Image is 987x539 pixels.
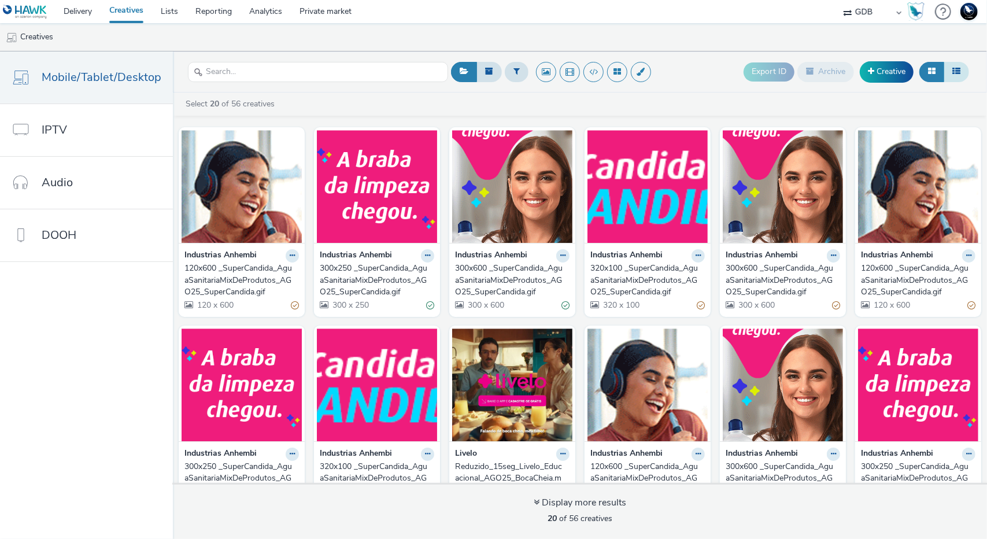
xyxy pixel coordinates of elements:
[452,328,572,441] img: Reduzido_15seg_Livelo_Educacional_AGO25_BocaCheia.mp4 visual
[590,263,700,298] div: 320x100 _SuperCandida_AguaSanitariaMixDeProdutos_AGO25_SuperCandida.gif
[291,299,299,311] div: Partially valid
[455,263,570,298] a: 300x600 _SuperCandida_AguaSanitariaMixDeProdutos_AGO25_SuperCandida.gif
[590,461,700,496] div: 120x600 _SuperCandida_AguaSanitariaMixDeProdutos_AGO25_SuperCandida.gif
[960,3,978,20] img: Support Hawk
[426,299,434,311] div: Valid
[320,263,434,298] a: 300x250 _SuperCandida_AguaSanitariaMixDeProdutos_AGO25_SuperCandida.gif
[42,174,73,191] span: Audio
[317,328,437,441] img: 320x100 _SuperCandida_AguaSanitariaMixDeProdutos_AGO25_SuperCandida.gif visual
[452,130,572,243] img: 300x600 _SuperCandida_AguaSanitariaMixDeProdutos_AGO25_SuperCandida.gif visual
[860,61,914,82] a: Creative
[42,69,161,86] span: Mobile/Tablet/Desktop
[196,300,234,311] span: 120 x 600
[210,98,219,109] strong: 20
[861,461,971,496] div: 300x250 _SuperCandida_AguaSanitariaMixDeProdutos_AGO25_SuperCandida.gif
[561,299,570,311] div: Valid
[42,121,67,138] span: IPTV
[184,461,294,496] div: 300x250 _SuperCandida_AguaSanitariaMixDeProdutos_AGO25_SuperCandida.gif
[184,98,279,109] a: Select of 56 creatives
[534,496,626,510] div: Display more results
[602,300,639,311] span: 320 x 100
[587,130,708,243] img: 320x100 _SuperCandida_AguaSanitariaMixDeProdutos_AGO25_SuperCandida.gif visual
[726,448,798,461] strong: Industrias Anhembi
[726,263,840,298] a: 300x600 _SuperCandida_AguaSanitariaMixDeProdutos_AGO25_SuperCandida.gif
[548,513,612,524] span: of 56 creatives
[3,5,47,19] img: undefined Logo
[832,299,840,311] div: Partially valid
[184,263,299,298] a: 120x600 _SuperCandida_AguaSanitariaMixDeProdutos_AGO25_SuperCandida.gif
[455,448,477,461] strong: Livelo
[590,249,663,263] strong: Industrias Anhembi
[726,461,840,496] a: 300x600 _SuperCandida_AguaSanitariaMixDeProdutos_AGO25_SuperCandida.gif
[317,130,437,243] img: 300x250 _SuperCandida_AguaSanitariaMixDeProdutos_AGO25_SuperCandida.gif visual
[858,130,978,243] img: 120x600 _SuperCandida_AguaSanitariaMixDeProdutos_AGO25_SuperCandida.gif visual
[455,249,527,263] strong: Industrias Anhembi
[590,263,705,298] a: 320x100 _SuperCandida_AguaSanitariaMixDeProdutos_AGO25_SuperCandida.gif
[907,2,929,21] a: Hawk Academy
[723,130,843,243] img: 300x600 _SuperCandida_AguaSanitariaMixDeProdutos_AGO25_SuperCandida.gif visual
[587,328,708,441] img: 120x600 _SuperCandida_AguaSanitariaMixDeProdutos_AGO25_SuperCandida.gif visual
[184,249,257,263] strong: Industrias Anhembi
[861,263,971,298] div: 120x600 _SuperCandida_AguaSanitariaMixDeProdutos_AGO25_SuperCandida.gif
[320,263,430,298] div: 300x250 _SuperCandida_AguaSanitariaMixDeProdutos_AGO25_SuperCandida.gif
[320,448,392,461] strong: Industrias Anhembi
[797,62,854,82] button: Archive
[858,328,978,441] img: 300x250 _SuperCandida_AguaSanitariaMixDeProdutos_AGO25_SuperCandida.gif visual
[184,448,257,461] strong: Industrias Anhembi
[188,62,448,82] input: Search...
[455,263,565,298] div: 300x600 _SuperCandida_AguaSanitariaMixDeProdutos_AGO25_SuperCandida.gif
[723,328,843,441] img: 300x600 _SuperCandida_AguaSanitariaMixDeProdutos_AGO25_SuperCandida.gif visual
[861,448,933,461] strong: Industrias Anhembi
[467,300,504,311] span: 300 x 600
[697,299,705,311] div: Partially valid
[873,300,910,311] span: 120 x 600
[548,513,557,524] strong: 20
[861,263,975,298] a: 120x600 _SuperCandida_AguaSanitariaMixDeProdutos_AGO25_SuperCandida.gif
[331,300,369,311] span: 300 x 250
[967,299,975,311] div: Partially valid
[726,249,798,263] strong: Industrias Anhembi
[455,461,570,496] a: Reduzido_15seg_Livelo_Educacional_AGO25_BocaCheia.mp4
[6,32,17,43] img: mobile
[184,263,294,298] div: 120x600 _SuperCandida_AguaSanitariaMixDeProdutos_AGO25_SuperCandida.gif
[726,461,836,496] div: 300x600 _SuperCandida_AguaSanitariaMixDeProdutos_AGO25_SuperCandida.gif
[737,300,775,311] span: 300 x 600
[320,461,430,496] div: 320x100 _SuperCandida_AguaSanitariaMixDeProdutos_AGO25_SuperCandida.gif
[320,461,434,496] a: 320x100 _SuperCandida_AguaSanitariaMixDeProdutos_AGO25_SuperCandida.gif
[590,461,705,496] a: 120x600 _SuperCandida_AguaSanitariaMixDeProdutos_AGO25_SuperCandida.gif
[861,461,975,496] a: 300x250 _SuperCandida_AguaSanitariaMixDeProdutos_AGO25_SuperCandida.gif
[320,249,392,263] strong: Industrias Anhembi
[455,461,565,496] div: Reduzido_15seg_Livelo_Educacional_AGO25_BocaCheia.mp4
[919,62,944,82] button: Grid
[590,448,663,461] strong: Industrias Anhembi
[182,328,302,441] img: 300x250 _SuperCandida_AguaSanitariaMixDeProdutos_AGO25_SuperCandida.gif visual
[944,62,969,82] button: Table
[184,461,299,496] a: 300x250 _SuperCandida_AguaSanitariaMixDeProdutos_AGO25_SuperCandida.gif
[861,249,933,263] strong: Industrias Anhembi
[42,227,76,243] span: DOOH
[907,2,925,21] img: Hawk Academy
[182,130,302,243] img: 120x600 _SuperCandida_AguaSanitariaMixDeProdutos_AGO25_SuperCandida.gif visual
[744,62,794,81] button: Export ID
[726,263,836,298] div: 300x600 _SuperCandida_AguaSanitariaMixDeProdutos_AGO25_SuperCandida.gif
